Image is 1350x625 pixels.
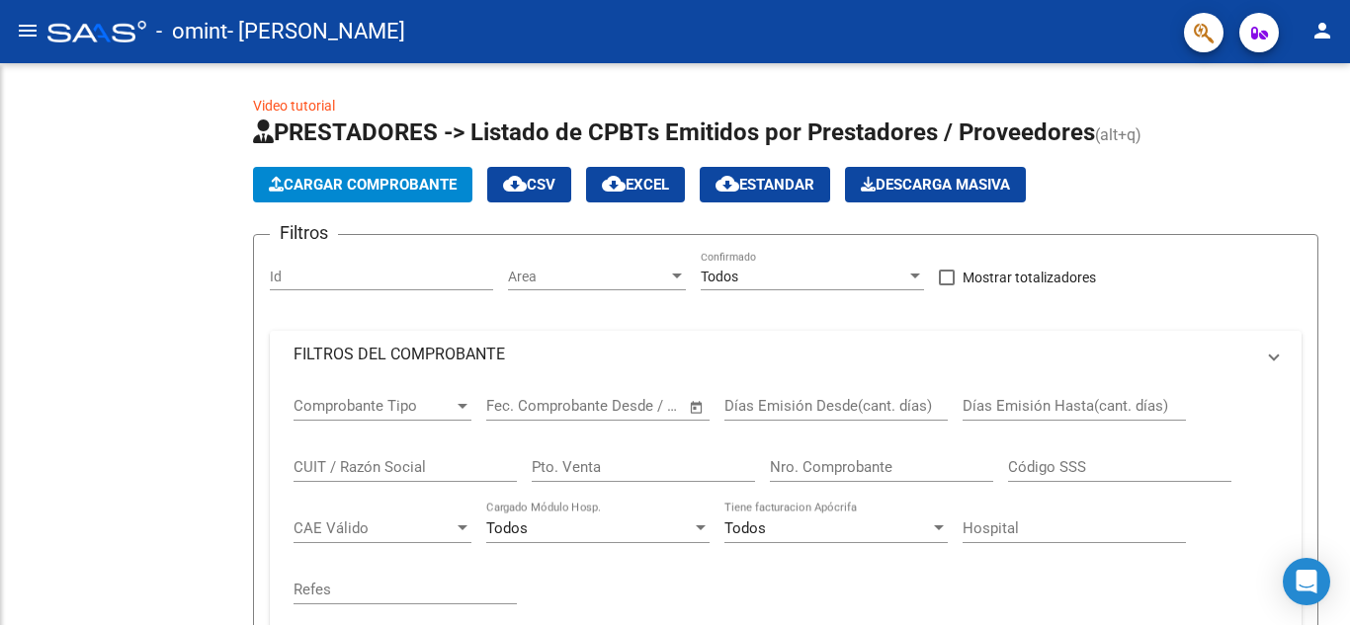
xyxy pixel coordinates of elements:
[486,397,566,415] input: Fecha inicio
[686,396,709,419] button: Open calendar
[701,269,738,284] span: Todos
[487,167,571,202] button: CSV
[294,344,1254,365] mat-panel-title: FILTROS DEL COMPROBANTE
[602,176,669,194] span: EXCEL
[503,172,527,195] mat-icon: cloud_download
[486,519,528,537] span: Todos
[253,167,472,202] button: Cargar Comprobante
[270,331,1302,378] mat-expansion-panel-header: FILTROS DEL COMPROBANTE
[716,176,814,194] span: Estandar
[253,118,1095,146] span: PRESTADORES -> Listado de CPBTs Emitidos por Prestadores / Proveedores
[861,176,1010,194] span: Descarga Masiva
[963,266,1096,289] span: Mostrar totalizadores
[503,176,555,194] span: CSV
[1310,19,1334,42] mat-icon: person
[716,172,739,195] mat-icon: cloud_download
[602,172,626,195] mat-icon: cloud_download
[294,397,454,415] span: Comprobante Tipo
[1283,558,1330,605] div: Open Intercom Messenger
[1095,125,1141,144] span: (alt+q)
[294,519,454,537] span: CAE Válido
[724,519,766,537] span: Todos
[845,167,1026,202] app-download-masive: Descarga masiva de comprobantes (adjuntos)
[700,167,830,202] button: Estandar
[586,167,685,202] button: EXCEL
[227,10,405,53] span: - [PERSON_NAME]
[584,397,680,415] input: Fecha fin
[508,269,668,285] span: Area
[16,19,40,42] mat-icon: menu
[845,167,1026,202] button: Descarga Masiva
[269,176,457,194] span: Cargar Comprobante
[253,98,335,114] a: Video tutorial
[270,219,338,247] h3: Filtros
[156,10,227,53] span: - omint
